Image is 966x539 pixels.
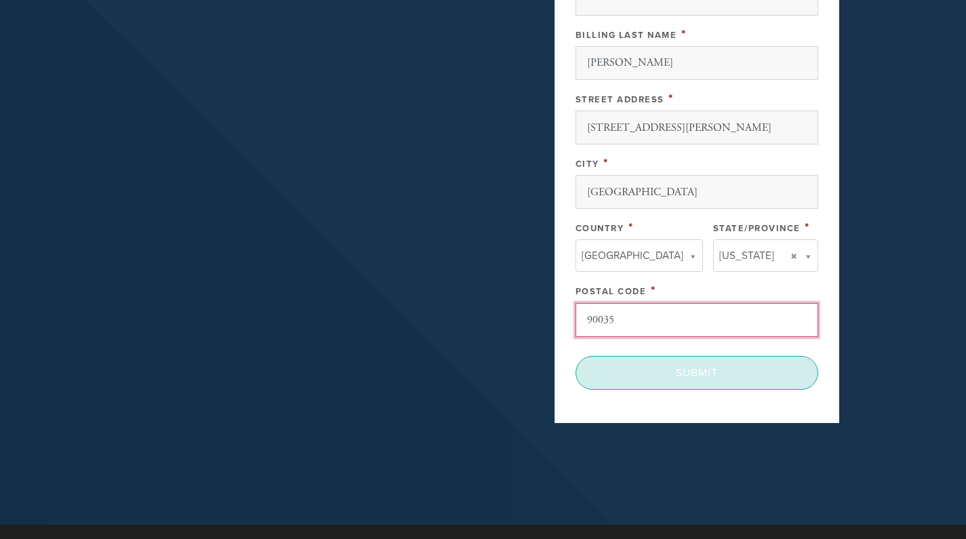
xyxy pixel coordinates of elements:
label: City [576,159,599,169]
span: This field is required. [603,155,609,170]
label: Billing Last Name [576,30,677,41]
a: [US_STATE] [713,239,818,272]
span: [US_STATE] [719,247,774,264]
input: Submit [576,356,818,390]
a: [GEOGRAPHIC_DATA] [576,239,703,272]
span: This field is required. [628,220,634,235]
label: Country [576,223,624,234]
span: [GEOGRAPHIC_DATA] [582,247,683,264]
span: This field is required. [668,91,674,106]
label: Postal Code [576,286,647,297]
span: This field is required. [805,220,810,235]
label: State/Province [713,223,801,234]
label: Street Address [576,94,664,105]
span: This field is required. [651,283,656,298]
span: This field is required. [681,26,687,41]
